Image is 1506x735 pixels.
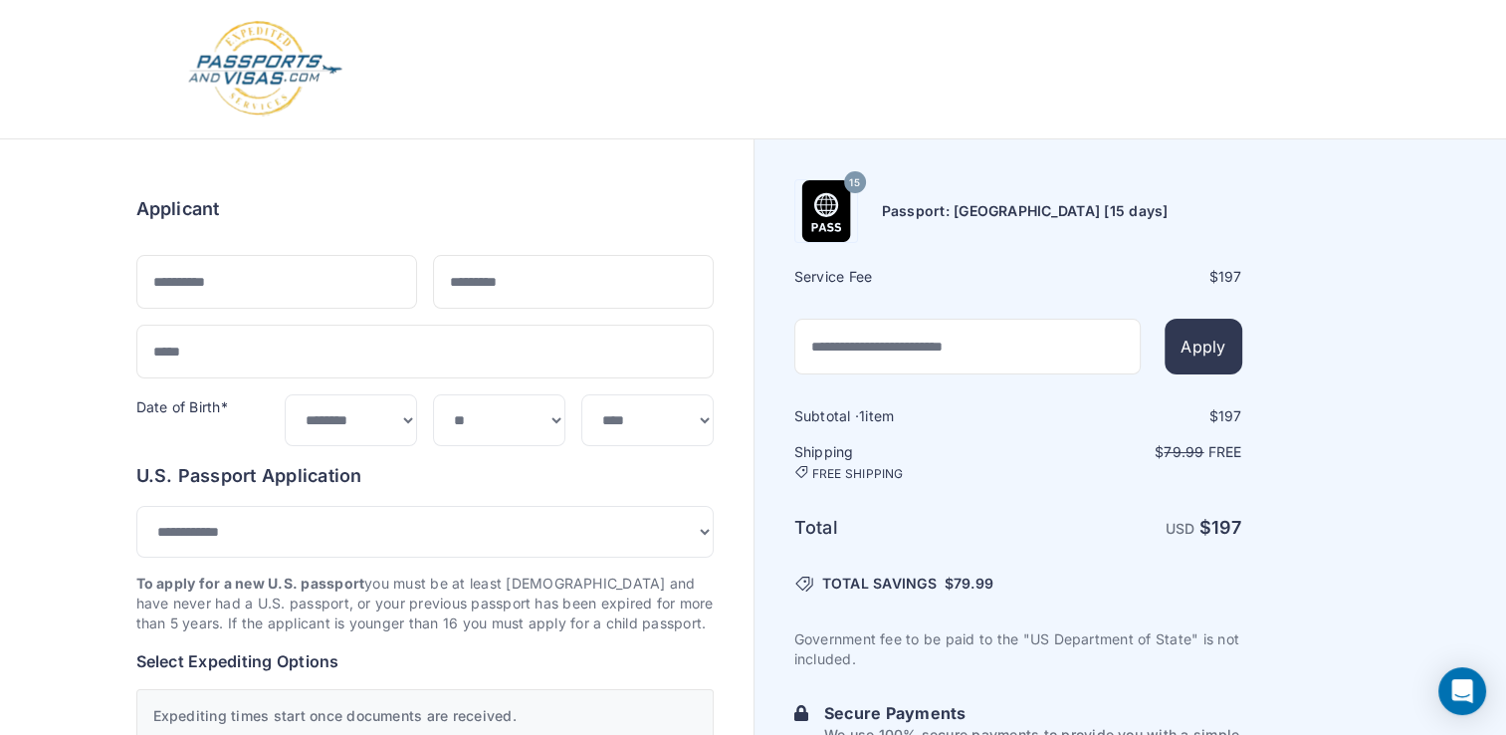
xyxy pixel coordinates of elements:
span: TOTAL SAVINGS [822,574,937,594]
p: Government fee to be paid to the "US Department of State" is not included. [794,629,1242,669]
span: 197 [1211,517,1242,538]
div: $ [1020,406,1242,426]
span: Free [1208,443,1242,460]
img: Logo [186,20,344,119]
span: $ [945,574,993,594]
h6: Shipping [794,442,1016,482]
h6: Select Expediting Options [136,649,714,673]
h6: U.S. Passport Application [136,462,714,490]
span: 197 [1218,407,1242,424]
h6: Passport: [GEOGRAPHIC_DATA] [15 days] [882,201,1169,221]
span: 15 [849,170,859,196]
span: 79.99 [954,575,993,592]
span: 79.99 [1164,443,1203,460]
h6: Service Fee [794,267,1016,287]
span: 197 [1218,268,1242,285]
span: 1 [859,407,865,424]
div: $ [1020,267,1242,287]
p: you must be at least [DEMOGRAPHIC_DATA] and have never had a U.S. passport, or your previous pass... [136,574,714,633]
span: FREE SHIPPING [812,466,904,482]
strong: To apply for a new U.S. passport [136,575,365,592]
span: USD [1166,520,1195,537]
button: Apply [1165,319,1241,374]
strong: $ [1199,517,1242,538]
h6: Total [794,514,1016,542]
h6: Secure Payments [824,701,1242,725]
h6: Subtotal · item [794,406,1016,426]
p: $ [1020,442,1242,462]
img: Product Name [795,180,857,242]
div: Open Intercom Messenger [1438,667,1486,715]
label: Date of Birth* [136,398,228,415]
h6: Applicant [136,195,220,223]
